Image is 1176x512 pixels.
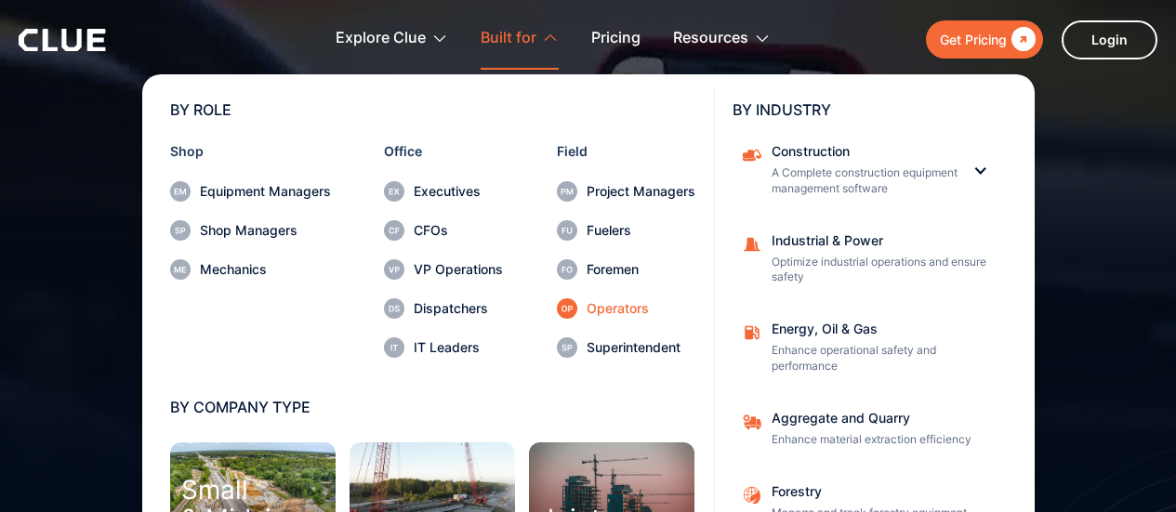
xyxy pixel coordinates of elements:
div: Executives [414,185,503,198]
div: Forestry [772,485,995,498]
a: Pricing [591,9,641,68]
div: CFOs [414,224,503,237]
div: Shop Managers [200,224,331,237]
div: Explore Clue [336,9,448,68]
a: IT Leaders [384,337,503,358]
div: Operators [587,302,695,315]
div: Built for [481,9,559,68]
div: ConstructionConstructionA Complete construction equipment management software [733,136,1007,206]
iframe: Chat Widget [841,252,1176,512]
div: Get Pricing [940,28,1007,51]
div: Energy, Oil & Gas [772,322,995,335]
div: Resources [673,9,748,68]
a: Executives [384,181,503,202]
a: ConstructionA Complete construction equipment management software [733,136,970,206]
img: Construction [742,145,762,165]
div: Built for [481,9,536,68]
a: Project Managers [557,181,695,202]
div: Foremen [587,263,695,276]
a: Get Pricing [926,20,1043,59]
img: Construction cone icon [742,234,762,255]
a: VP Operations [384,259,503,280]
p: Enhance operational safety and performance [772,343,995,374]
a: Aggregate and QuarryEnhance material extraction efficiency [733,402,1007,457]
a: Foremen [557,259,695,280]
p: A Complete construction equipment management software [772,165,958,197]
a: Equipment Managers [170,181,331,202]
div: Equipment Managers [200,185,331,198]
div: Construction [772,145,958,158]
a: Superintendent [557,337,695,358]
div: Field [557,145,695,158]
a: Operators [557,298,695,319]
a: Energy, Oil & GasEnhance operational safety and performance [733,313,1007,384]
div: IT Leaders [414,341,503,354]
div: Mechanics [200,263,331,276]
img: Aggregate and Quarry [742,485,762,505]
div: Shop [170,145,331,158]
div: BY COMPANY TYPE [170,400,695,414]
a: CFOs [384,220,503,241]
a: Login [1062,20,1157,59]
div: Dispatchers [414,302,503,315]
a: Shop Managers [170,220,331,241]
a: Mechanics [170,259,331,280]
p: Enhance material extraction efficiency [772,432,995,448]
div: Aggregate and Quarry [772,412,995,425]
nav: Built for [19,70,1157,512]
div:  [1007,28,1036,51]
div: Office [384,145,503,158]
img: Aggregate and Quarry [742,412,762,432]
a: Fuelers [557,220,695,241]
div: Explore Clue [336,9,426,68]
img: fleet fuel icon [742,322,762,343]
div: Project Managers [587,185,695,198]
div: VP Operations [414,263,503,276]
div: Superintendent [587,341,695,354]
p: Optimize industrial operations and ensure safety [772,255,995,286]
div: BY ROLE [170,102,695,117]
a: Dispatchers [384,298,503,319]
div: Resources [673,9,771,68]
a: Industrial & PowerOptimize industrial operations and ensure safety [733,225,1007,295]
div: Fuelers [587,224,695,237]
div: BY INDUSTRY [733,102,1007,117]
div: Industrial & Power [772,234,995,247]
